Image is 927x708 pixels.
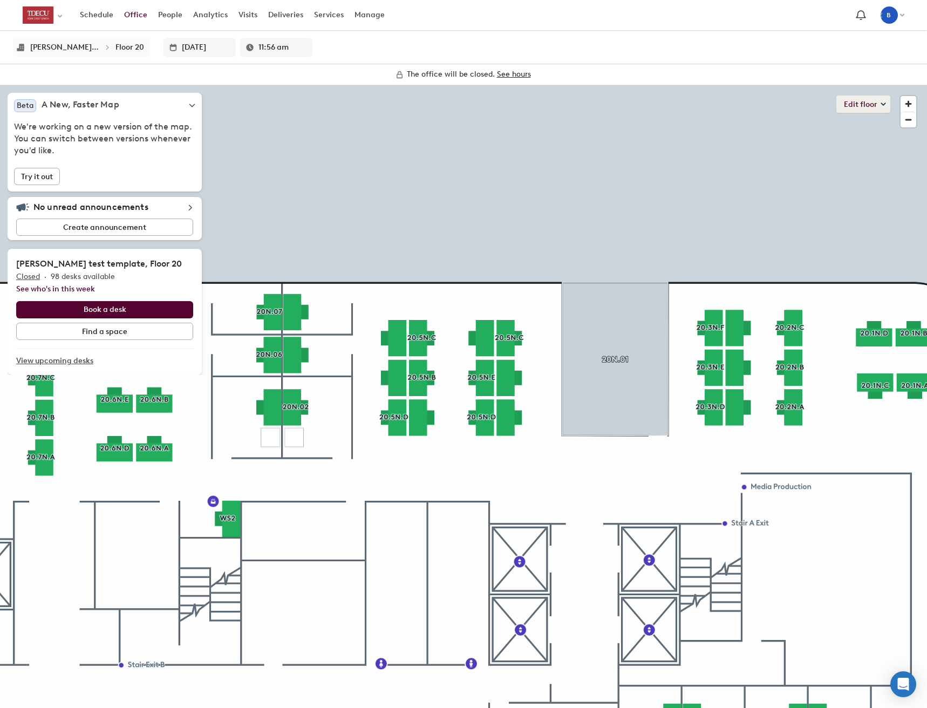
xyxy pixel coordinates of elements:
[309,5,349,25] a: Services
[33,202,148,213] h5: No unread announcements
[14,121,195,156] span: We're working on a new version of the map. You can switch between versions whenever you'd like.
[188,5,233,25] a: Analytics
[115,43,144,52] div: Floor 20
[16,301,193,318] button: Book a desk
[263,5,309,25] a: Deliveries
[27,39,103,55] button: [PERSON_NAME] test template
[881,6,898,24] div: Ethan Bostic
[42,99,119,112] h5: A New, Faster Map
[112,39,147,55] button: Floor 20
[17,3,69,28] button: Select an organization - TDECU currently selected
[30,43,99,52] div: Robin test template
[16,219,193,236] button: Create announcement
[14,99,195,156] div: BetaA New, Faster MapWe're working on a new version of the map. You can switch between versions w...
[854,8,868,23] span: Notification bell navigates to notifications page
[16,323,193,340] button: Find a space
[182,38,230,57] input: Enter date in L format or select it from the dropdown
[119,5,153,25] a: Office
[16,284,95,294] a: See who's in this week
[17,101,33,110] span: Beta
[258,38,307,57] input: Enter a time in h:mm a format or select it for a dropdown list
[349,5,390,25] a: Manage
[74,5,119,25] a: Schedule
[51,270,115,283] p: 98 desks available
[16,257,193,270] h2: [PERSON_NAME] test template, Floor 20
[875,4,910,26] button: EB
[16,270,40,283] p: Closed
[153,5,188,25] a: People
[407,69,495,80] div: The office will be closed.
[233,5,263,25] a: Visits
[16,201,193,214] div: No unread announcements
[890,671,916,697] div: Open Intercom Messenger
[881,6,898,24] div: EB
[16,349,193,373] a: View upcoming desks
[836,96,890,113] button: Edit floor
[14,168,60,185] button: Try it out
[851,5,871,25] a: Notification bell navigates to notifications page
[497,69,531,80] div: See hours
